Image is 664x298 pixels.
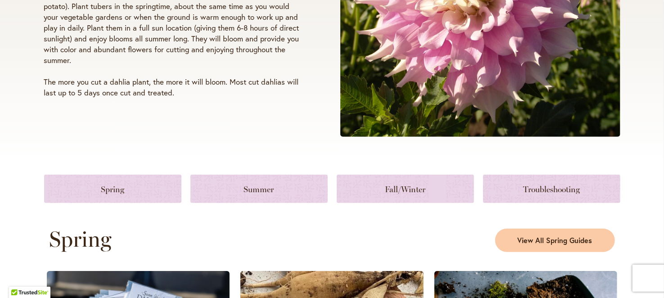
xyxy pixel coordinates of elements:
[495,229,615,252] a: View All Spring Guides
[50,226,327,252] h2: Spring
[518,235,592,246] span: View All Spring Guides
[44,77,306,98] p: The more you cut a dahlia plant, the more it will bloom. Most cut dahlias will last up to 5 days ...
